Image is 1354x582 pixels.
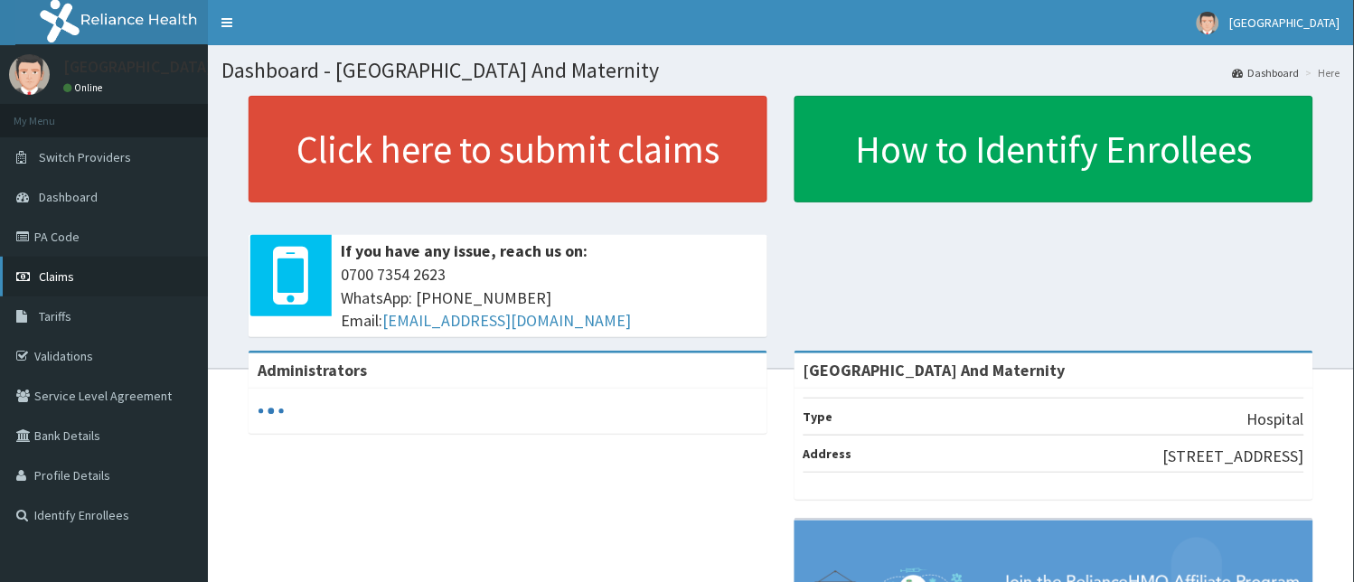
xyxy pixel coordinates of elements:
span: Switch Providers [39,149,131,165]
span: Tariffs [39,308,71,324]
h1: Dashboard - [GEOGRAPHIC_DATA] And Maternity [221,59,1340,82]
span: Claims [39,268,74,285]
span: 0700 7354 2623 WhatsApp: [PHONE_NUMBER] Email: [341,263,758,333]
a: How to Identify Enrollees [795,96,1313,202]
strong: [GEOGRAPHIC_DATA] And Maternity [804,360,1066,380]
a: Online [63,81,107,94]
li: Here [1302,65,1340,80]
span: Dashboard [39,189,98,205]
p: [STREET_ADDRESS] [1163,445,1304,468]
a: [EMAIL_ADDRESS][DOMAIN_NAME] [382,310,631,331]
a: Click here to submit claims [249,96,767,202]
span: [GEOGRAPHIC_DATA] [1230,14,1340,31]
a: Dashboard [1233,65,1300,80]
img: User Image [1197,12,1219,34]
p: [GEOGRAPHIC_DATA] [63,59,212,75]
b: Type [804,408,833,425]
b: If you have any issue, reach us on: [341,240,588,261]
img: User Image [9,54,50,95]
b: Address [804,446,852,462]
p: Hospital [1247,408,1304,431]
svg: audio-loading [258,398,285,425]
b: Administrators [258,360,367,380]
